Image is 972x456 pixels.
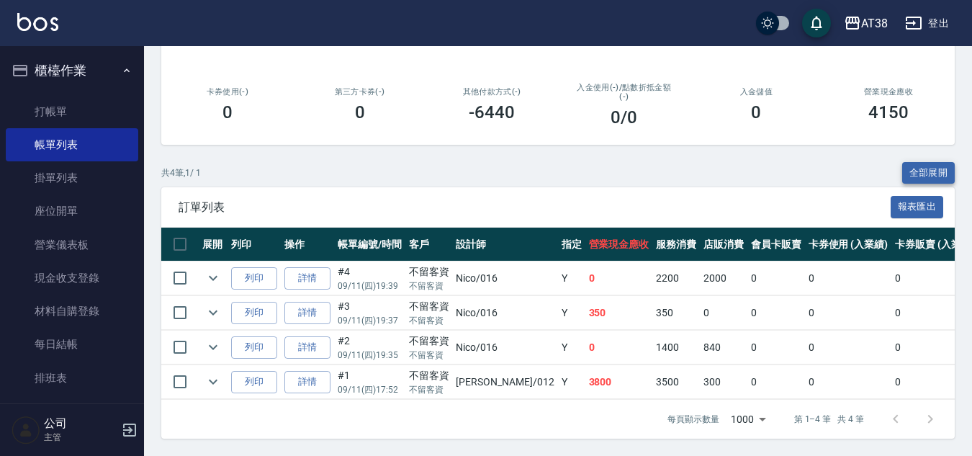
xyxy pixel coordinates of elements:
[311,87,409,97] h2: 第三方卡券(-)
[700,331,747,365] td: 840
[202,371,224,393] button: expand row
[452,228,557,261] th: 設計師
[231,302,277,324] button: 列印
[334,331,405,365] td: #2
[338,314,402,327] p: 09/11 (四) 19:37
[558,261,585,295] td: Y
[6,128,138,161] a: 帳單列表
[868,102,909,122] h3: 4150
[6,295,138,328] a: 材料自購登錄
[179,87,276,97] h2: 卡券使用(-)
[585,261,653,295] td: 0
[469,102,515,122] h3: -6440
[891,196,944,218] button: 報表匯出
[899,10,955,37] button: 登出
[202,302,224,323] button: expand row
[409,334,449,349] div: 不留客資
[840,87,937,97] h2: 營業現金應收
[202,336,224,358] button: expand row
[558,228,585,261] th: 指定
[558,365,585,399] td: Y
[747,261,805,295] td: 0
[334,365,405,399] td: #1
[6,261,138,295] a: 現金收支登錄
[558,331,585,365] td: Y
[652,296,700,330] td: 350
[652,261,700,295] td: 2200
[334,296,405,330] td: #3
[452,296,557,330] td: Nico /016
[652,365,700,399] td: 3500
[284,302,330,324] a: 詳情
[902,162,955,184] button: 全部展開
[284,371,330,393] a: 詳情
[794,413,864,426] p: 第 1–4 筆 共 4 筆
[6,161,138,195] a: 掛單列表
[700,261,747,295] td: 2000
[409,280,449,292] p: 不留客資
[222,102,233,122] h3: 0
[355,102,365,122] h3: 0
[838,9,894,38] button: AT38
[452,261,557,295] td: Nico /016
[443,87,541,97] h2: 其他付款方式(-)
[12,416,40,444] img: Person
[179,200,891,215] span: 訂單列表
[747,331,805,365] td: 0
[409,383,449,396] p: 不留客資
[284,267,330,290] a: 詳情
[338,349,402,362] p: 09/11 (四) 19:35
[652,228,700,261] th: 服務消費
[805,365,892,399] td: 0
[409,299,449,314] div: 不留客資
[6,228,138,261] a: 營業儀表板
[44,416,117,431] h5: 公司
[409,349,449,362] p: 不留客資
[409,368,449,383] div: 不留客資
[6,95,138,128] a: 打帳單
[861,14,888,32] div: AT38
[747,365,805,399] td: 0
[585,296,653,330] td: 350
[231,336,277,359] button: 列印
[334,261,405,295] td: #4
[409,314,449,327] p: 不留客資
[17,13,58,31] img: Logo
[6,362,138,395] a: 排班表
[6,395,138,428] a: 現場電腦打卡
[231,371,277,393] button: 列印
[611,107,637,128] h3: 0 /0
[452,365,557,399] td: [PERSON_NAME] /012
[334,228,405,261] th: 帳單編號/時間
[281,228,334,261] th: 操作
[558,296,585,330] td: Y
[700,296,747,330] td: 0
[284,336,330,359] a: 詳情
[585,228,653,261] th: 營業現金應收
[409,264,449,280] div: 不留客資
[751,102,761,122] h3: 0
[452,331,557,365] td: Nico /016
[44,431,117,444] p: 主管
[6,52,138,89] button: 櫃檯作業
[199,228,228,261] th: 展開
[231,267,277,290] button: 列印
[805,296,892,330] td: 0
[202,267,224,289] button: expand row
[667,413,719,426] p: 每頁顯示數量
[891,200,944,213] a: 報表匯出
[405,228,453,261] th: 客戶
[805,331,892,365] td: 0
[700,365,747,399] td: 300
[585,331,653,365] td: 0
[700,228,747,261] th: 店販消費
[802,9,831,37] button: save
[725,400,771,439] div: 1000
[338,383,402,396] p: 09/11 (四) 17:52
[6,328,138,361] a: 每日結帳
[747,228,805,261] th: 會員卡販賣
[805,228,892,261] th: 卡券使用 (入業績)
[161,166,201,179] p: 共 4 筆, 1 / 1
[652,331,700,365] td: 1400
[575,83,673,102] h2: 入金使用(-) /點數折抵金額(-)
